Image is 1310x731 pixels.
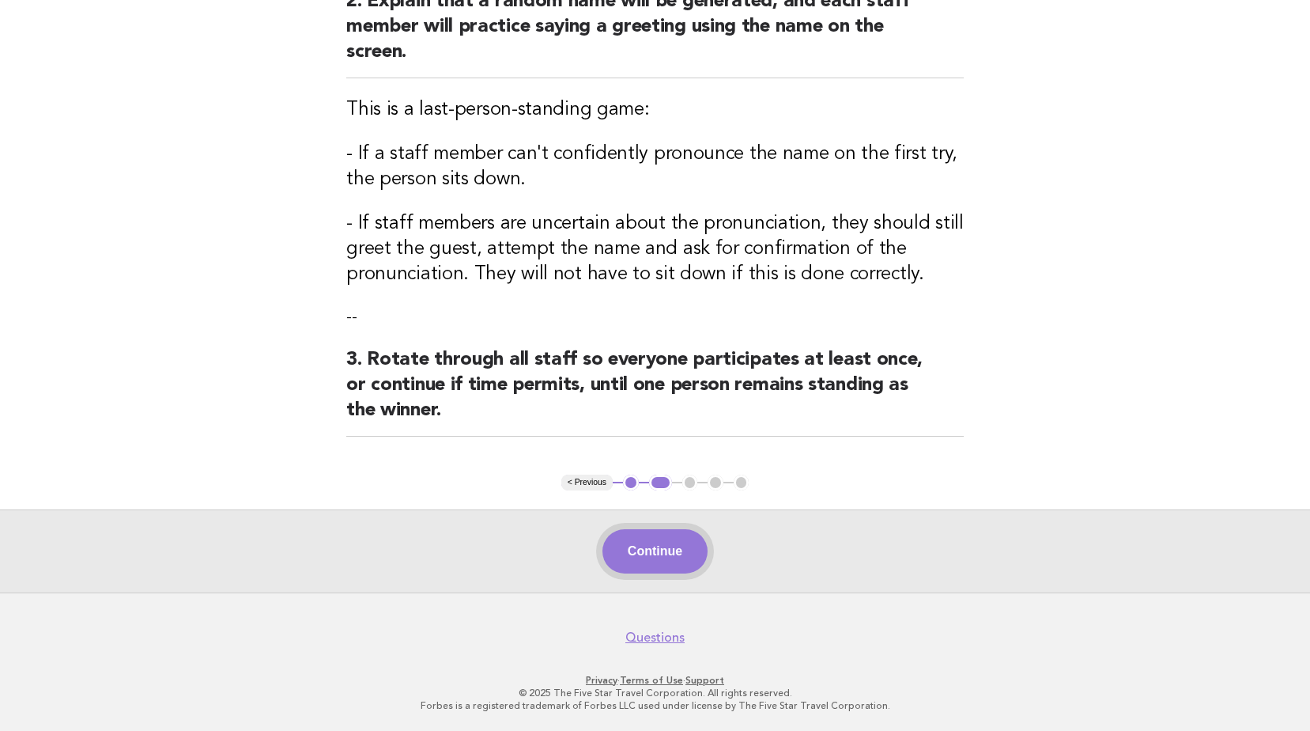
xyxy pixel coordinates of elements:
[172,687,1139,699] p: © 2025 The Five Star Travel Corporation. All rights reserved.
[172,674,1139,687] p: · ·
[623,475,639,490] button: 1
[346,97,964,123] h3: This is a last-person-standing game:
[649,475,672,490] button: 2
[620,675,683,686] a: Terms of Use
[561,475,613,490] button: < Previous
[346,142,964,192] h3: - If a staff member can't confidently pronounce the name on the first try, the person sits down.
[685,675,724,686] a: Support
[172,699,1139,712] p: Forbes is a registered trademark of Forbes LLC used under license by The Five Star Travel Corpora...
[625,630,685,646] a: Questions
[346,306,964,328] p: --
[346,211,964,287] h3: - If staff members are uncertain about the pronunciation, they should still greet the guest, atte...
[346,347,964,437] h2: 3. Rotate through all staff so everyone participates at least once, or continue if time permits, ...
[602,529,708,574] button: Continue
[586,675,617,686] a: Privacy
